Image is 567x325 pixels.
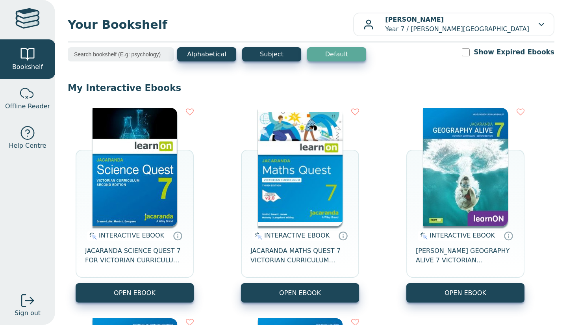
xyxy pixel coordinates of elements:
span: JACARANDA MATHS QUEST 7 VICTORIAN CURRICULUM LEARNON EBOOK 3E [250,246,350,265]
span: JACARANDA SCIENCE QUEST 7 FOR VICTORIAN CURRICULUM LEARNON 2E EBOOK [85,246,184,265]
p: My Interactive Ebooks [68,82,554,94]
span: INTERACTIVE EBOOK [430,232,495,239]
button: Alphabetical [177,47,236,61]
img: b87b3e28-4171-4aeb-a345-7fa4fe4e6e25.jpg [258,108,343,226]
button: OPEN EBOOK [241,283,359,303]
label: Show Expired Ebooks [474,47,554,57]
button: OPEN EBOOK [76,283,194,303]
span: Offline Reader [5,102,50,111]
button: Default [307,47,366,61]
input: Search bookshelf (E.g: psychology) [68,47,174,61]
img: interactive.svg [87,231,97,241]
a: Interactive eBooks are accessed online via the publisher’s portal. They contain interactive resou... [504,231,513,240]
button: [PERSON_NAME]Year 7 / [PERSON_NAME][GEOGRAPHIC_DATA] [353,13,554,36]
button: OPEN EBOOK [406,283,524,303]
span: Sign out [15,308,41,318]
img: interactive.svg [418,231,428,241]
a: Interactive eBooks are accessed online via the publisher’s portal. They contain interactive resou... [173,231,182,240]
span: INTERACTIVE EBOOK [99,232,164,239]
a: Interactive eBooks are accessed online via the publisher’s portal. They contain interactive resou... [338,231,348,240]
img: 329c5ec2-5188-ea11-a992-0272d098c78b.jpg [93,108,177,226]
span: Your Bookshelf [68,16,353,33]
span: INTERACTIVE EBOOK [264,232,330,239]
button: Subject [242,47,301,61]
span: Bookshelf [12,62,43,72]
p: Year 7 / [PERSON_NAME][GEOGRAPHIC_DATA] [385,15,529,34]
img: interactive.svg [252,231,262,241]
span: Help Centre [9,141,46,150]
span: [PERSON_NAME] GEOGRAPHY ALIVE 7 VICTORIAN CURRICULUM LEARNON EBOOK 2E [416,246,515,265]
b: [PERSON_NAME] [385,16,444,23]
img: cc9fd0c4-7e91-e911-a97e-0272d098c78b.jpg [423,108,508,226]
